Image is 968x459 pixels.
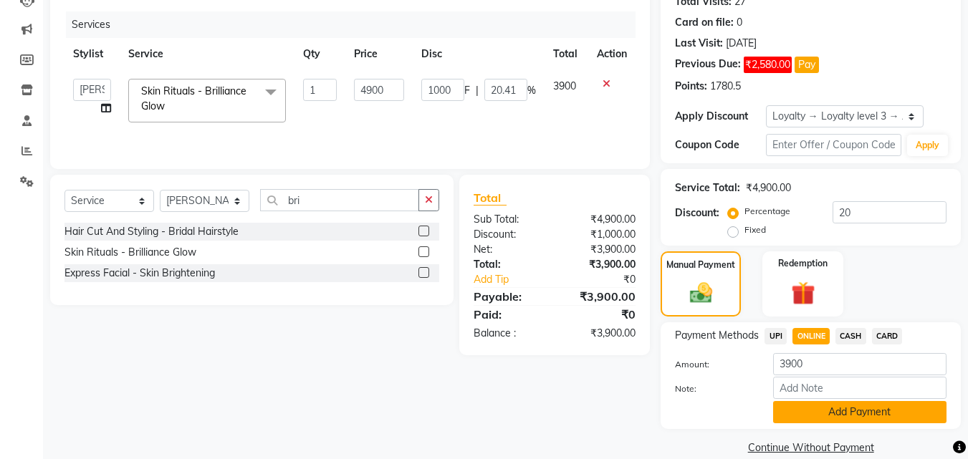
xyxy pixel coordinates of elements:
[666,259,735,271] label: Manual Payment
[555,257,646,272] div: ₹3,900.00
[744,205,790,218] label: Percentage
[464,83,470,98] span: F
[260,189,419,211] input: Search or Scan
[545,38,588,70] th: Total
[765,328,787,344] span: UPI
[463,227,555,242] div: Discount:
[744,223,766,236] label: Fixed
[345,38,412,70] th: Price
[773,377,947,399] input: Add Note
[64,224,239,239] div: Hair Cut And Styling - Bridal Hairstyle
[675,206,719,221] div: Discount:
[773,401,947,423] button: Add Payment
[683,280,719,306] img: _cash.svg
[784,279,823,308] img: _gift.svg
[463,212,555,227] div: Sub Total:
[710,79,741,94] div: 1780.5
[141,84,246,112] span: Skin Rituals - Brilliance Glow
[64,38,120,70] th: Stylist
[120,38,294,70] th: Service
[744,57,792,73] span: ₹2,580.00
[294,38,346,70] th: Qty
[675,328,759,343] span: Payment Methods
[792,328,830,344] span: ONLINE
[555,227,646,242] div: ₹1,000.00
[463,272,570,287] a: Add Tip
[907,135,948,156] button: Apply
[664,358,762,371] label: Amount:
[746,180,791,195] div: ₹4,900.00
[555,326,646,341] div: ₹3,900.00
[555,242,646,257] div: ₹3,900.00
[463,306,555,323] div: Paid:
[474,190,507,206] span: Total
[66,11,646,38] div: Services
[463,288,555,305] div: Payable:
[726,36,757,51] div: [DATE]
[588,38,636,70] th: Action
[675,137,765,153] div: Coupon Code
[675,57,741,73] div: Previous Due:
[570,272,647,287] div: ₹0
[737,15,742,30] div: 0
[463,242,555,257] div: Net:
[675,15,734,30] div: Card on file:
[872,328,903,344] span: CARD
[675,180,740,195] div: Service Total:
[463,257,555,272] div: Total:
[675,79,707,94] div: Points:
[675,36,723,51] div: Last Visit:
[773,353,947,375] input: Amount
[165,100,171,112] a: x
[778,257,828,270] label: Redemption
[527,83,536,98] span: %
[835,328,866,344] span: CASH
[553,79,576,92] span: 3900
[766,134,901,156] input: Enter Offer / Coupon Code
[555,212,646,227] div: ₹4,900.00
[675,109,765,124] div: Apply Discount
[664,382,762,395] label: Note:
[555,288,646,305] div: ₹3,900.00
[795,57,819,73] button: Pay
[413,38,545,70] th: Disc
[64,245,196,260] div: Skin Rituals - Brilliance Glow
[64,266,215,281] div: Express Facial - Skin Brightening
[476,83,479,98] span: |
[463,326,555,341] div: Balance :
[663,440,958,455] a: Continue Without Payment
[555,306,646,323] div: ₹0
